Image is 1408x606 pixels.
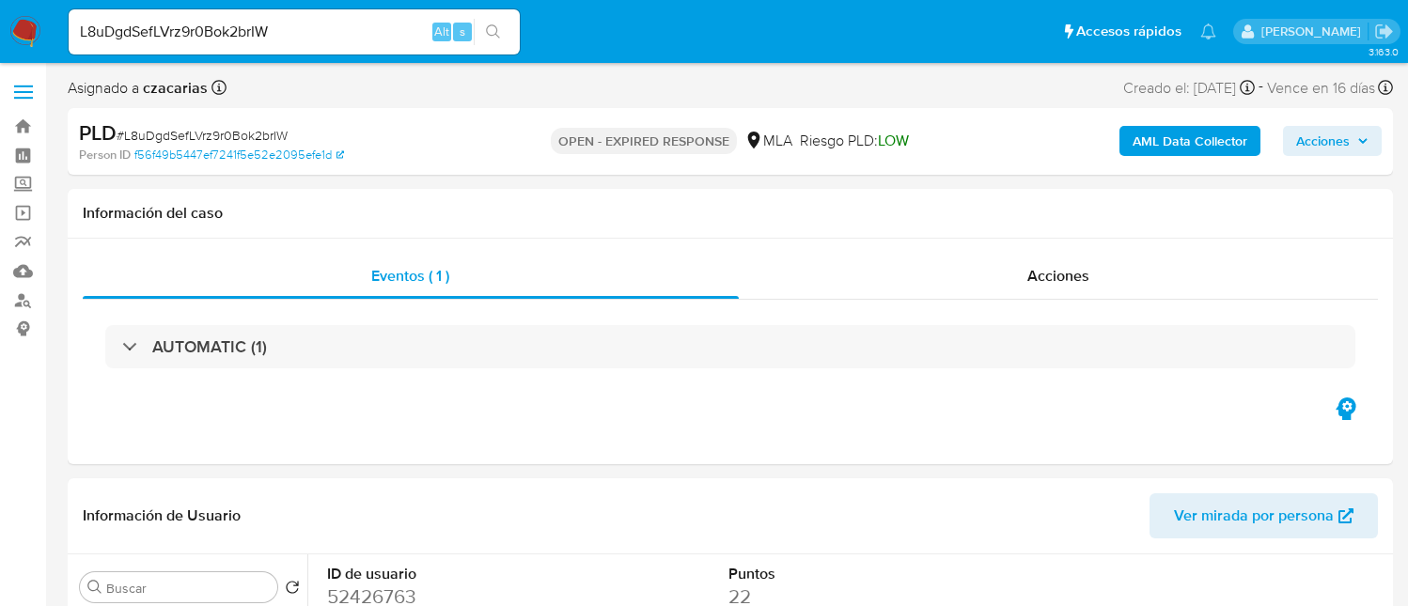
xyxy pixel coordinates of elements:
[1174,493,1334,538] span: Ver mirada por persona
[134,147,344,163] a: f56f49b5447ef7241f5e52e2095efe1d
[1133,126,1247,156] b: AML Data Collector
[105,325,1355,368] div: AUTOMATIC (1)
[152,336,267,357] h3: AUTOMATIC (1)
[1259,75,1263,101] span: -
[285,580,300,600] button: Volver al orden por defecto
[1267,78,1375,99] span: Vence en 16 días
[1296,126,1350,156] span: Acciones
[434,23,449,40] span: Alt
[1374,22,1394,41] a: Salir
[460,23,465,40] span: s
[83,204,1378,223] h1: Información del caso
[1150,493,1378,538] button: Ver mirada por persona
[744,131,792,151] div: MLA
[1283,126,1382,156] button: Acciones
[474,19,512,45] button: search-icon
[83,506,241,525] h1: Información de Usuario
[1027,265,1089,287] span: Acciones
[327,564,576,584] dt: ID de usuario
[728,564,978,584] dt: Puntos
[117,126,288,145] span: # L8uDgdSefLVrz9r0Bok2brIW
[1119,126,1260,156] button: AML Data Collector
[79,117,117,148] b: PLD
[1076,22,1181,41] span: Accesos rápidos
[139,77,208,99] b: czacarias
[68,78,208,99] span: Asignado a
[69,20,520,44] input: Buscar usuario o caso...
[1261,23,1368,40] p: cecilia.zacarias@mercadolibre.com
[87,580,102,595] button: Buscar
[1200,23,1216,39] a: Notificaciones
[1123,75,1255,101] div: Creado el: [DATE]
[371,265,449,287] span: Eventos ( 1 )
[878,130,909,151] span: LOW
[79,147,131,163] b: Person ID
[551,128,737,154] p: OPEN - EXPIRED RESPONSE
[106,580,270,597] input: Buscar
[800,131,909,151] span: Riesgo PLD:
